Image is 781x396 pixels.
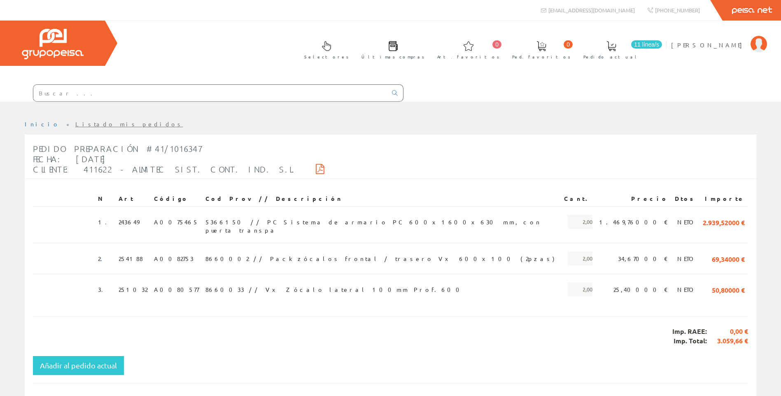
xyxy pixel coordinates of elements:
a: Inicio [25,120,60,128]
button: Añadir al pedido actual [33,356,124,375]
div: Imp. RAEE: Imp. Total: [33,316,748,356]
span: 0 [564,40,573,49]
span: 2,00 [568,282,592,296]
span: 243649 [119,215,139,229]
a: Últimas compras [353,34,429,64]
th: Dtos [671,191,699,206]
span: [EMAIL_ADDRESS][DOMAIN_NAME] [548,7,635,14]
span: 3.059,66 € [707,336,748,346]
th: N [95,191,115,206]
span: 0 [492,40,501,49]
span: 1 [98,215,112,229]
span: 25,40000 € [613,282,668,296]
span: Pedido Preparación #41/1016347 Fecha: [DATE] Cliente: 411622 - ALMITEC SIST. CONT. IND. S.L. [33,144,296,174]
span: 1.469,76000 € [599,215,668,229]
span: 2,00 [568,252,592,266]
span: 2 [98,252,107,266]
span: 0,00 € [707,327,748,336]
span: Pedido actual [583,53,639,61]
span: 8660033 // Vx Zócalo lateral 100mm Prof.600 [205,282,464,296]
span: 11 línea/s [631,40,662,49]
a: 11 línea/s Pedido actual [575,34,664,64]
span: 5366150 // PC Sistema de armario PC 600x1600x630 mm, con puerta transpa [205,215,557,229]
span: Ped. favoritos [512,53,571,61]
a: . [101,286,108,293]
a: Listado mis pedidos [75,120,183,128]
span: 69,34000 € [712,252,745,266]
span: Art. favoritos [437,53,499,61]
span: Selectores [304,53,349,61]
span: [PERSON_NAME] [671,41,746,49]
span: A0075465 [154,215,198,229]
i: Descargar PDF [316,166,324,172]
th: Cant. [561,191,596,206]
th: Cod Prov // Descripción [202,191,561,206]
span: [PHONE_NUMBER] [655,7,700,14]
span: 254188 [119,252,143,266]
th: Importe [699,191,748,206]
a: [PERSON_NAME] [671,34,767,42]
span: NETO [677,282,696,296]
span: 8660002 // Pack zócalos frontal / trasero Vx 600x100 (2pzas) [205,252,555,266]
span: 2,00 [568,215,592,229]
span: 34,67000 € [618,252,668,266]
input: Buscar ... [33,85,387,101]
a: . [105,218,112,226]
span: 50,80000 € [712,282,745,296]
th: Precio [596,191,671,206]
span: NETO [677,252,696,266]
img: Grupo Peisa [22,29,84,59]
span: A0080577 [154,282,199,296]
a: Selectores [296,34,353,64]
span: 251032 [119,282,147,296]
span: 2.939,52000 € [703,215,745,229]
span: A0082753 [154,252,194,266]
span: 3 [98,282,108,296]
span: Últimas compras [361,53,424,61]
span: NETO [677,215,696,229]
a: . [100,255,107,262]
th: Art [115,191,151,206]
th: Código [151,191,202,206]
